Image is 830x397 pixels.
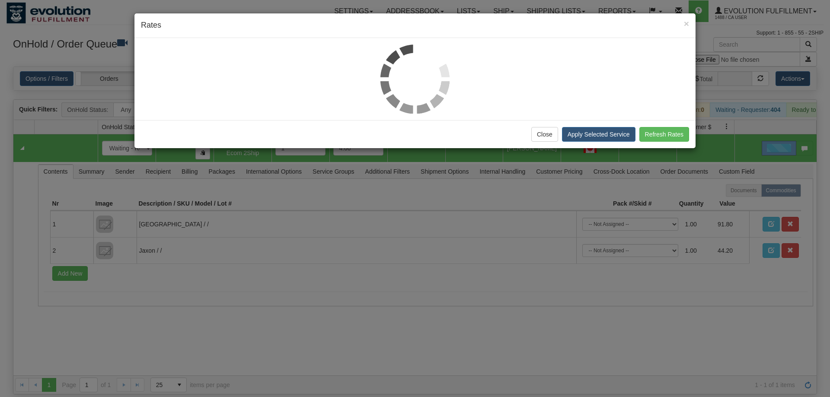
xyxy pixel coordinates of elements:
img: loader.gif [380,44,450,114]
button: Close [531,127,558,142]
h4: Rates [141,20,689,31]
button: Close [684,19,689,28]
button: Apply Selected Service [562,127,635,142]
span: × [684,19,689,29]
button: Refresh Rates [639,127,689,142]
